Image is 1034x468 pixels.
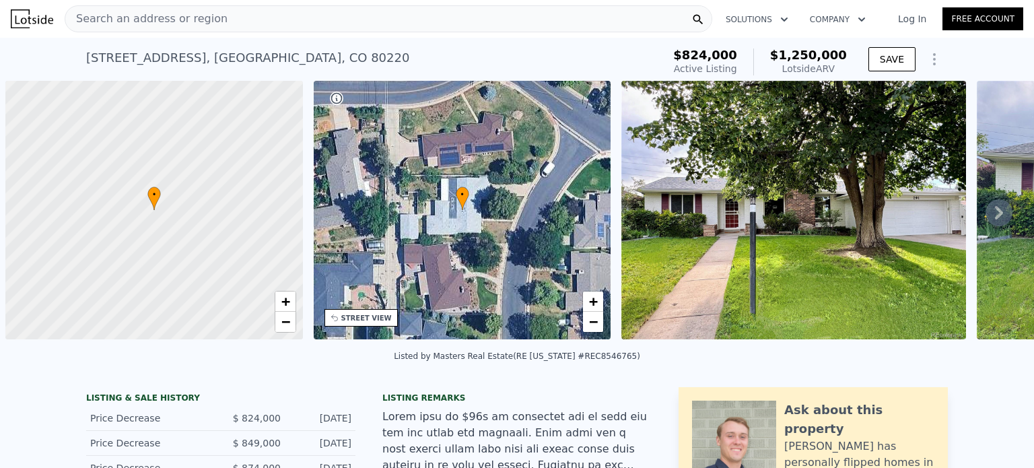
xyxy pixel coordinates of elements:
button: Solutions [715,7,799,32]
button: Company [799,7,876,32]
span: − [281,313,289,330]
div: LISTING & SALE HISTORY [86,393,355,406]
div: [DATE] [291,436,351,450]
div: • [147,187,161,210]
a: Free Account [942,7,1023,30]
div: Ask about this property [784,401,934,438]
div: Price Decrease [90,411,210,425]
a: Log In [882,12,942,26]
button: SAVE [868,47,916,71]
span: • [456,189,469,201]
a: Zoom in [583,292,603,312]
span: • [147,189,161,201]
div: • [456,187,469,210]
span: − [589,313,598,330]
div: Price Decrease [90,436,210,450]
img: Lotside [11,9,53,28]
span: + [281,293,289,310]
div: Listed by Masters Real Estate (RE [US_STATE] #REC8546765) [394,352,640,361]
span: $ 824,000 [233,413,281,424]
div: [DATE] [291,411,351,425]
span: $824,000 [673,48,737,62]
div: Listing remarks [382,393,652,403]
div: Lotside ARV [770,62,847,75]
a: Zoom out [275,312,296,332]
span: Search an address or region [65,11,228,27]
a: Zoom in [275,292,296,312]
a: Zoom out [583,312,603,332]
button: Show Options [921,46,948,73]
span: Active Listing [674,63,737,74]
span: + [589,293,598,310]
span: $1,250,000 [770,48,847,62]
div: [STREET_ADDRESS] , [GEOGRAPHIC_DATA] , CO 80220 [86,48,409,67]
div: STREET VIEW [341,313,392,323]
span: $ 849,000 [233,438,281,448]
img: Sale: 135281326 Parcel: 7812654 [621,81,966,339]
